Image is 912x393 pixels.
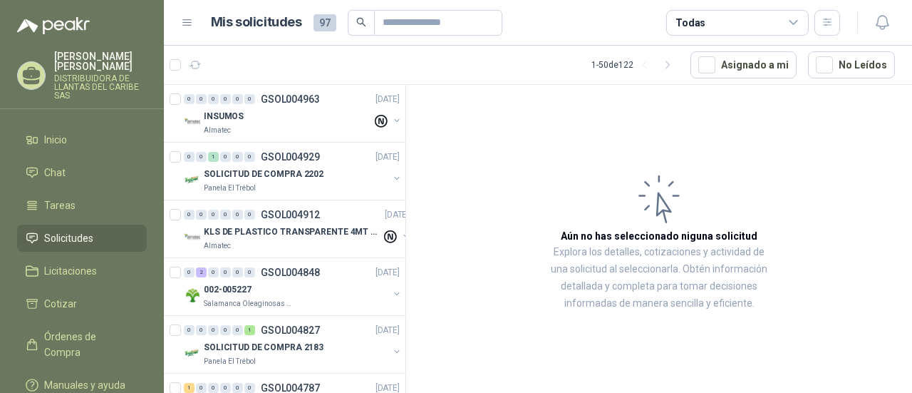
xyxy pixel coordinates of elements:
[17,290,147,317] a: Cotizar
[184,171,201,188] img: Company Logo
[196,383,207,393] div: 0
[232,383,243,393] div: 0
[17,17,90,34] img: Logo peakr
[208,325,219,335] div: 0
[184,383,195,393] div: 1
[196,94,207,104] div: 0
[261,94,320,104] p: GSOL004963
[204,225,381,239] p: KLS DE PLASTICO TRANSPARENTE 4MT CAL 4 Y CINTA TRA
[220,267,231,277] div: 0
[17,159,147,186] a: Chat
[261,267,320,277] p: GSOL004848
[261,325,320,335] p: GSOL004827
[211,12,302,33] h1: Mis solicitudes
[184,148,403,194] a: 0 0 1 0 0 0 GSOL004929[DATE] Company LogoSOLICITUD DE COMPRA 2202Panela El Trébol
[184,113,201,131] img: Company Logo
[549,244,769,312] p: Explora los detalles, cotizaciones y actividad de una solicitud al seleccionarla. Obtén informaci...
[232,210,243,220] div: 0
[232,152,243,162] div: 0
[208,383,219,393] div: 0
[244,210,255,220] div: 0
[204,168,323,181] p: SOLICITUD DE COMPRA 2202
[261,152,320,162] p: GSOL004929
[375,93,400,106] p: [DATE]
[196,152,207,162] div: 0
[220,325,231,335] div: 0
[17,225,147,252] a: Solicitudes
[204,110,244,123] p: INSUMOS
[675,15,705,31] div: Todas
[220,210,231,220] div: 0
[184,94,195,104] div: 0
[17,323,147,366] a: Órdenes de Compra
[690,51,797,78] button: Asignado a mi
[356,17,366,27] span: search
[196,325,207,335] div: 0
[204,125,231,136] p: Almatec
[244,383,255,393] div: 0
[208,267,219,277] div: 0
[208,210,219,220] div: 0
[204,298,294,310] p: Salamanca Oleaginosas SAS
[44,296,77,312] span: Cotizar
[184,210,195,220] div: 0
[184,206,412,252] a: 0 0 0 0 0 0 GSOL004912[DATE] Company LogoKLS DE PLASTICO TRANSPARENTE 4MT CAL 4 Y CINTA TRAAlmatec
[375,324,400,337] p: [DATE]
[184,325,195,335] div: 0
[375,150,400,164] p: [DATE]
[244,325,255,335] div: 1
[261,210,320,220] p: GSOL004912
[17,257,147,285] a: Licitaciones
[184,287,201,304] img: Company Logo
[204,183,256,194] p: Panela El Trébol
[244,152,255,162] div: 0
[561,228,757,244] h3: Aún no has seleccionado niguna solicitud
[184,264,403,310] a: 0 2 0 0 0 0 GSOL004848[DATE] Company Logo002-005227Salamanca Oleaginosas SAS
[204,240,231,252] p: Almatec
[232,325,243,335] div: 0
[808,51,895,78] button: No Leídos
[54,74,147,100] p: DISTRIBUIDORA DE LLANTAS DEL CARIBE SAS
[220,383,231,393] div: 0
[54,51,147,71] p: [PERSON_NAME] [PERSON_NAME]
[184,91,403,136] a: 0 0 0 0 0 0 GSOL004963[DATE] Company LogoINSUMOSAlmatec
[184,322,403,367] a: 0 0 0 0 0 1 GSOL004827[DATE] Company LogoSOLICITUD DE COMPRA 2183Panela El Trébol
[220,94,231,104] div: 0
[204,283,252,297] p: 002-005227
[44,263,97,279] span: Licitaciones
[44,198,76,213] span: Tareas
[591,53,679,76] div: 1 - 50 de 122
[44,377,125,393] span: Manuales y ayuda
[44,165,66,180] span: Chat
[17,126,147,153] a: Inicio
[184,152,195,162] div: 0
[232,94,243,104] div: 0
[184,267,195,277] div: 0
[44,132,67,148] span: Inicio
[196,210,207,220] div: 0
[184,229,201,246] img: Company Logo
[244,267,255,277] div: 0
[17,192,147,219] a: Tareas
[375,266,400,280] p: [DATE]
[208,152,219,162] div: 1
[184,344,201,362] img: Company Logo
[44,329,133,360] span: Órdenes de Compra
[208,94,219,104] div: 0
[196,267,207,277] div: 2
[385,208,409,222] p: [DATE]
[204,356,256,367] p: Panela El Trébol
[232,267,243,277] div: 0
[244,94,255,104] div: 0
[261,383,320,393] p: GSOL004787
[220,152,231,162] div: 0
[313,14,336,31] span: 97
[204,341,323,354] p: SOLICITUD DE COMPRA 2183
[44,230,93,246] span: Solicitudes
